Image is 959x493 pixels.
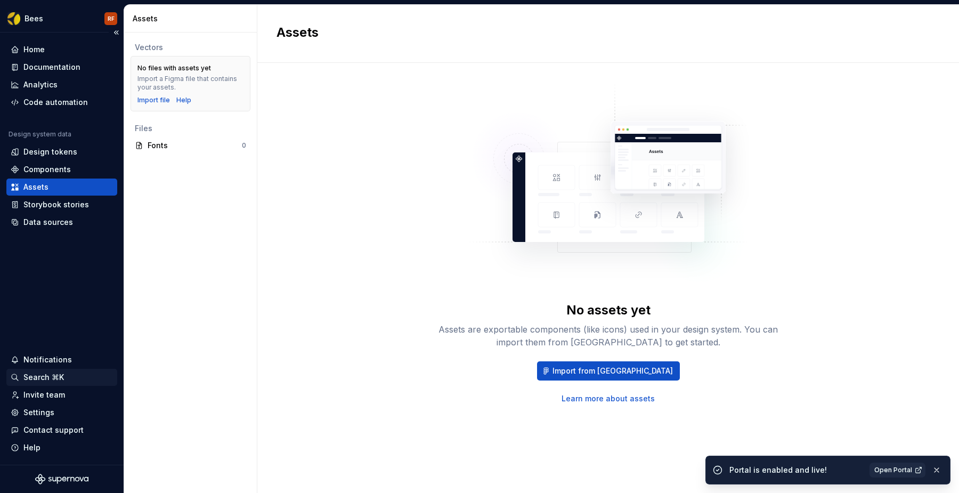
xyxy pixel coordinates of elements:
h2: Assets [277,24,927,41]
div: Portal is enabled and live! [729,465,863,475]
a: Help [176,96,191,104]
svg: Supernova Logo [35,474,88,484]
img: a56d5fbf-f8ab-4a39-9705-6fc7187585ab.png [7,12,20,25]
div: Analytics [23,79,58,90]
button: Import from [GEOGRAPHIC_DATA] [537,361,680,381]
div: Files [135,123,246,134]
div: Code automation [23,97,88,108]
div: No files with assets yet [137,64,211,72]
div: Search ⌘K [23,372,64,383]
button: Search ⌘K [6,369,117,386]
div: Import a Figma file that contains your assets. [137,75,243,92]
a: Components [6,161,117,178]
div: Documentation [23,62,80,72]
div: 0 [242,141,246,150]
div: Assets [23,182,48,192]
a: Code automation [6,94,117,111]
div: No assets yet [566,302,651,319]
button: BeesRF [2,7,121,30]
div: Assets are exportable components (like icons) used in your design system. You can import them fro... [438,323,779,349]
button: Help [6,439,117,456]
div: Storybook stories [23,199,89,210]
div: Settings [23,407,54,418]
a: Settings [6,404,117,421]
a: Invite team [6,386,117,403]
a: Storybook stories [6,196,117,213]
a: Analytics [6,76,117,93]
a: Design tokens [6,143,117,160]
div: RF [108,14,115,23]
a: Data sources [6,214,117,231]
div: Fonts [148,140,242,151]
div: Components [23,164,71,175]
div: Vectors [135,42,246,53]
span: Open Portal [874,466,912,474]
div: Home [23,44,45,55]
button: Notifications [6,351,117,368]
div: Assets [133,13,253,24]
a: Home [6,41,117,58]
div: Design tokens [23,147,77,157]
button: Contact support [6,422,117,439]
div: Help [23,442,40,453]
button: Import file [137,96,170,104]
span: Import from [GEOGRAPHIC_DATA] [552,366,673,376]
div: Bees [25,13,43,24]
a: Open Portal [869,463,925,478]
a: Documentation [6,59,117,76]
a: Learn more about assets [562,393,655,404]
div: Invite team [23,390,65,400]
div: Design system data [9,130,71,139]
div: Data sources [23,217,73,228]
div: Contact support [23,425,84,435]
a: Assets [6,179,117,196]
div: Notifications [23,354,72,365]
a: Fonts0 [131,137,250,154]
button: Collapse sidebar [109,25,124,40]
